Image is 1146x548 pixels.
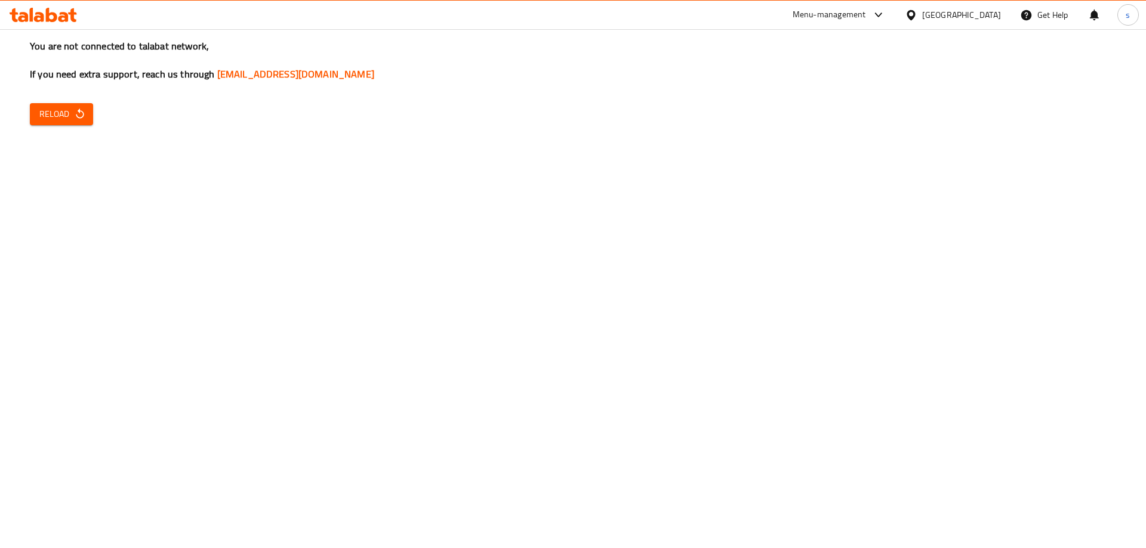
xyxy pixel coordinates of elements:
a: [EMAIL_ADDRESS][DOMAIN_NAME] [217,65,374,83]
span: Reload [39,107,84,122]
div: Menu-management [793,8,866,22]
button: Reload [30,103,93,125]
span: s [1126,8,1130,21]
div: [GEOGRAPHIC_DATA] [922,8,1001,21]
h3: You are not connected to talabat network, If you need extra support, reach us through [30,39,1116,81]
